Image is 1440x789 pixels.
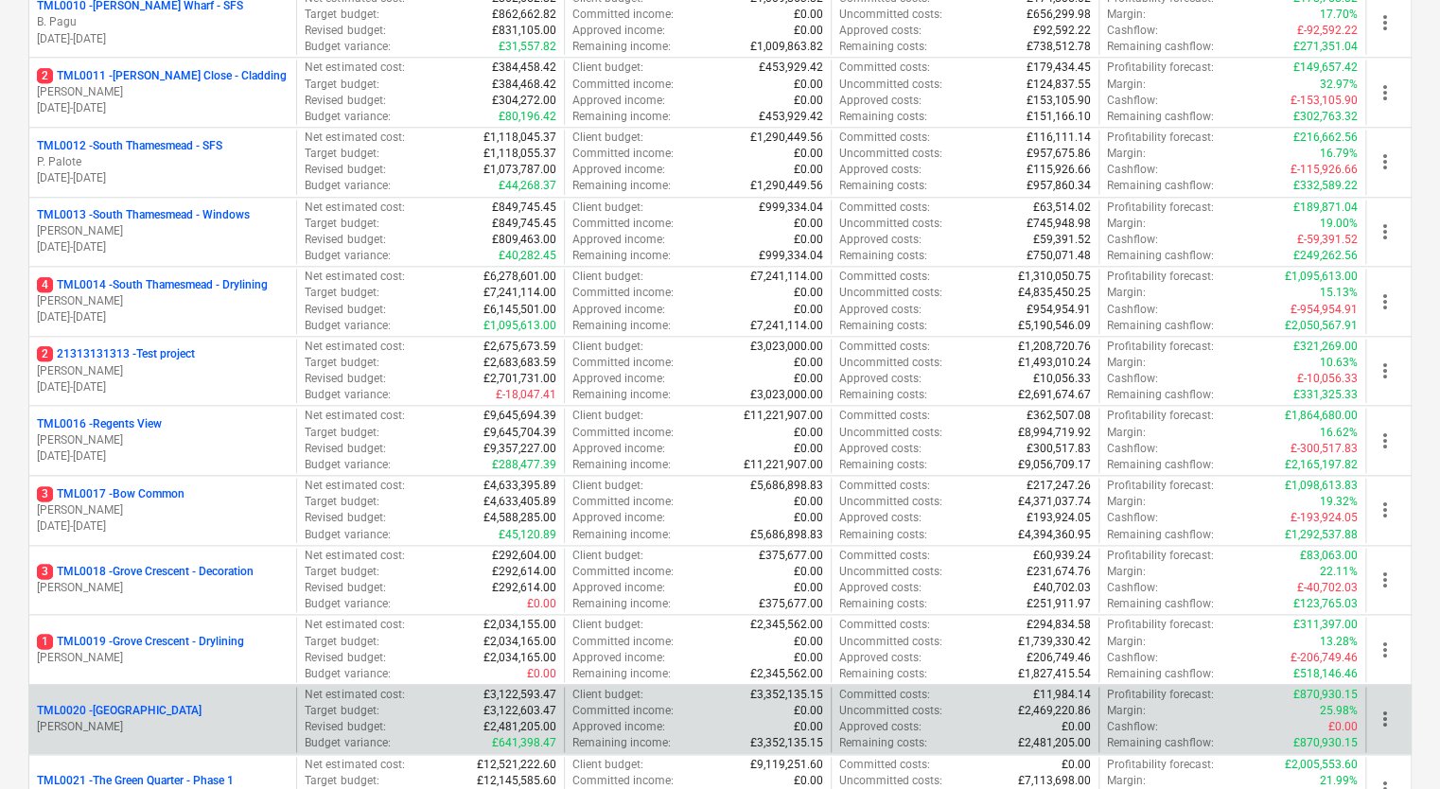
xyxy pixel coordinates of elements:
p: £999,334.04 [759,248,823,264]
p: [PERSON_NAME] [37,363,289,379]
p: Cashflow : [1107,302,1158,318]
p: Budget variance : [305,248,390,264]
p: £-92,592.22 [1297,23,1358,39]
p: Approved income : [572,162,665,178]
p: Remaining costs : [839,318,927,334]
p: £954,954.91 [1027,302,1091,318]
p: Committed costs : [839,60,930,76]
p: Revised budget : [305,232,385,248]
p: Committed income : [572,494,674,510]
p: Remaining cashflow : [1107,387,1214,403]
p: Approved costs : [839,510,922,526]
p: Remaining income : [572,178,671,194]
p: 10.63% [1320,355,1358,371]
p: [PERSON_NAME] [37,432,289,448]
p: TML0017 - Bow Common [37,486,184,502]
span: 4 [37,277,53,292]
p: £1,493,010.24 [1018,355,1091,371]
p: £59,391.52 [1033,232,1091,248]
p: £-59,391.52 [1297,232,1358,248]
p: 21313131313 - Test project [37,346,195,362]
p: £249,262.56 [1293,248,1358,264]
div: 4TML0014 -South Thamesmead - Drylining[PERSON_NAME][DATE]-[DATE] [37,277,289,325]
p: £2,683,683.59 [483,355,556,371]
p: Committed income : [572,216,674,232]
p: £2,050,567.91 [1285,318,1358,334]
span: more_vert [1374,11,1396,34]
p: Remaining cashflow : [1107,457,1214,473]
p: £124,837.55 [1027,77,1091,93]
p: Committed costs : [839,269,930,285]
p: Uncommitted costs : [839,146,942,162]
p: Margin : [1107,216,1146,232]
p: Remaining cashflow : [1107,39,1214,55]
p: Committed income : [572,146,674,162]
p: TML0020 - [GEOGRAPHIC_DATA] [37,703,202,719]
p: £331,325.33 [1293,387,1358,403]
p: Profitability forecast : [1107,130,1214,146]
p: Revised budget : [305,441,385,457]
p: £1,095,613.00 [1285,269,1358,285]
p: £6,145,501.00 [483,302,556,318]
p: £-18,047.41 [496,387,556,403]
p: Target budget : [305,77,378,93]
p: Remaining costs : [839,39,927,55]
p: £1,009,863.82 [750,39,823,55]
p: £80,196.42 [499,109,556,125]
p: Cashflow : [1107,510,1158,526]
p: Approved income : [572,371,665,387]
p: £0.00 [794,494,823,510]
p: Net estimated cost : [305,60,404,76]
p: £4,633,395.89 [483,478,556,494]
p: £362,507.08 [1027,408,1091,424]
p: Net estimated cost : [305,408,404,424]
p: £453,929.42 [759,60,823,76]
p: Committed income : [572,425,674,441]
p: £216,662.56 [1293,130,1358,146]
p: Remaining costs : [839,109,927,125]
p: 15.13% [1320,285,1358,301]
p: £-193,924.05 [1291,510,1358,526]
p: TML0019 - Grove Crescent - Drylining [37,634,244,650]
p: Target budget : [305,216,378,232]
p: £4,371,037.74 [1018,494,1091,510]
p: £151,166.10 [1027,109,1091,125]
p: £2,701,731.00 [483,371,556,387]
p: 19.32% [1320,494,1358,510]
p: £40,282.45 [499,248,556,264]
span: more_vert [1374,430,1396,452]
p: Budget variance : [305,527,390,543]
p: [DATE] - [DATE] [37,448,289,465]
p: £656,299.98 [1027,7,1091,23]
p: £153,105.90 [1027,93,1091,109]
p: Profitability forecast : [1107,478,1214,494]
div: TML0016 -Regents View[PERSON_NAME][DATE]-[DATE] [37,416,289,465]
p: £217,247.26 [1027,478,1091,494]
p: 16.79% [1320,146,1358,162]
p: £321,269.00 [1293,339,1358,355]
p: £849,745.45 [492,216,556,232]
p: £1,290,449.56 [750,178,823,194]
p: Approved costs : [839,93,922,109]
span: more_vert [1374,220,1396,243]
p: Client budget : [572,200,643,216]
p: [DATE] - [DATE] [37,170,289,186]
div: TML0012 -South Thamesmead - SFSP. Palote[DATE]-[DATE] [37,138,289,186]
p: Cashflow : [1107,371,1158,387]
p: £-300,517.83 [1291,441,1358,457]
p: £1,098,613.83 [1285,478,1358,494]
p: Approved income : [572,302,665,318]
p: Net estimated cost : [305,200,404,216]
span: more_vert [1374,290,1396,313]
p: £0.00 [794,285,823,301]
div: 2TML0011 -[PERSON_NAME] Close - Cladding[PERSON_NAME][DATE]-[DATE] [37,68,289,116]
p: B. Pagu [37,14,289,30]
div: TML0013 -South Thamesmead - Windows[PERSON_NAME][DATE]-[DATE] [37,207,289,255]
p: Target budget : [305,494,378,510]
p: Profitability forecast : [1107,60,1214,76]
p: Approved costs : [839,162,922,178]
span: more_vert [1374,639,1396,661]
p: Cashflow : [1107,441,1158,457]
p: TML0014 - South Thamesmead - Drylining [37,277,268,293]
p: P. Palote [37,154,289,170]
